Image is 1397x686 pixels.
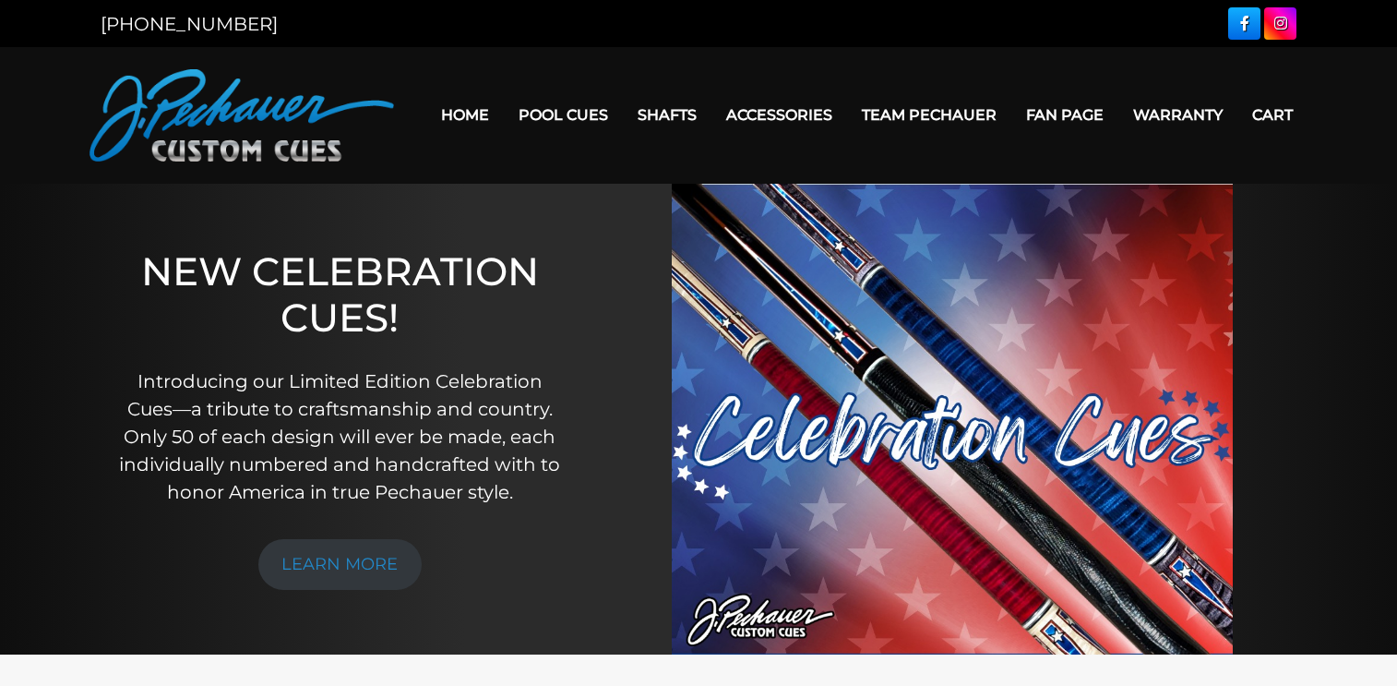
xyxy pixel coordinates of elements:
a: Home [426,91,504,138]
a: Accessories [711,91,847,138]
a: [PHONE_NUMBER] [101,13,278,35]
a: Fan Page [1011,91,1118,138]
a: LEARN MORE [258,539,423,590]
h1: NEW CELEBRATION CUES! [114,248,567,342]
a: Team Pechauer [847,91,1011,138]
a: Shafts [623,91,711,138]
p: Introducing our Limited Edition Celebration Cues—a tribute to craftsmanship and country. Only 50 ... [114,367,567,506]
a: Warranty [1118,91,1237,138]
a: Cart [1237,91,1307,138]
a: Pool Cues [504,91,623,138]
img: Pechauer Custom Cues [90,69,394,162]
